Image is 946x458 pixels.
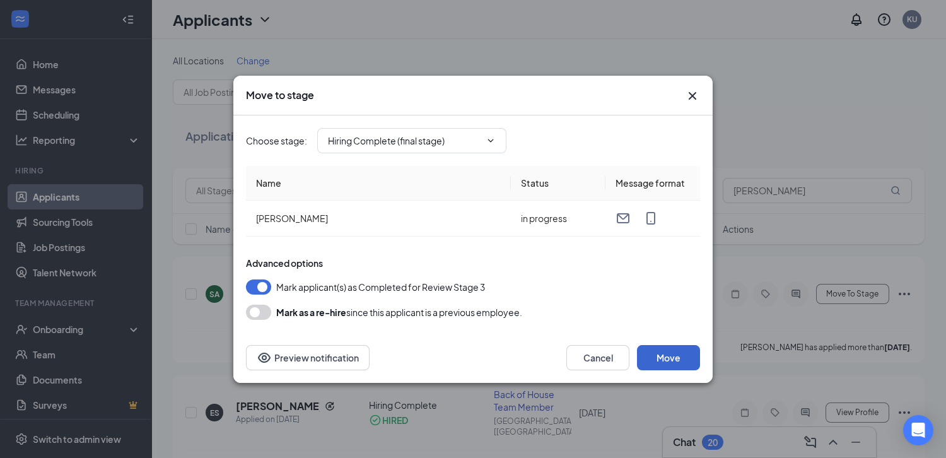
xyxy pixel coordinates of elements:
[903,415,933,445] div: Open Intercom Messenger
[605,166,700,201] th: Message format
[246,88,314,102] h3: Move to stage
[246,257,700,269] div: Advanced options
[511,166,605,201] th: Status
[616,211,631,226] svg: Email
[685,88,700,103] svg: Cross
[276,305,522,320] div: since this applicant is a previous employee.
[256,213,328,224] span: [PERSON_NAME]
[685,88,700,103] button: Close
[246,345,370,370] button: Preview notificationEye
[246,134,307,148] span: Choose stage :
[643,211,658,226] svg: MobileSms
[486,136,496,146] svg: ChevronDown
[511,201,605,237] td: in progress
[566,345,629,370] button: Cancel
[276,279,485,295] span: Mark applicant(s) as Completed for Review Stage 3
[276,307,346,318] b: Mark as a re-hire
[246,166,511,201] th: Name
[637,345,700,370] button: Move
[257,350,272,365] svg: Eye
